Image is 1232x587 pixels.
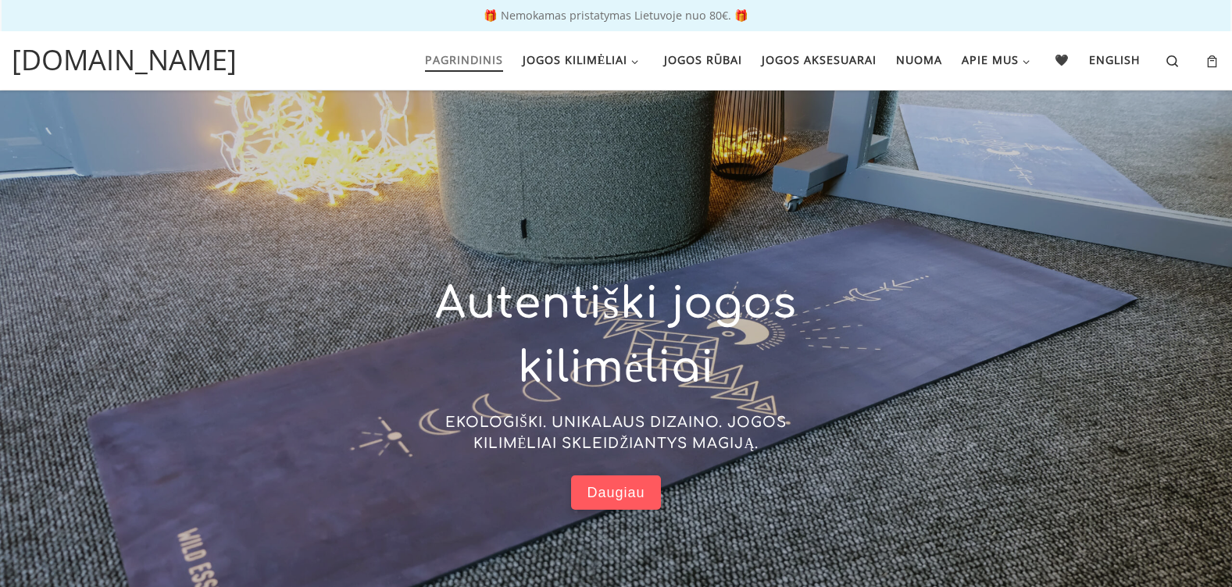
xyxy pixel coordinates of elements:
[517,44,648,76] a: Jogos kilimėliai
[12,39,237,81] a: [DOMAIN_NAME]
[425,44,503,73] span: Pagrindinis
[962,44,1019,73] span: Apie mus
[1084,44,1146,76] a: English
[1089,44,1141,73] span: English
[435,280,796,393] span: Autentiški jogos kilimėliai
[896,44,942,73] span: Nuoma
[587,484,645,502] span: Daugiau
[523,44,628,73] span: Jogos kilimėliai
[664,44,742,73] span: Jogos rūbai
[762,44,877,73] span: Jogos aksesuarai
[891,44,947,76] a: Nuoma
[16,10,1216,21] p: 🎁 Nemokamas pristatymas Lietuvoje nuo 80€. 🎁
[756,44,881,76] a: Jogos aksesuarai
[1050,44,1075,76] a: 🖤
[1055,44,1070,73] span: 🖤
[420,44,508,76] a: Pagrindinis
[571,475,660,511] a: Daugiau
[659,44,747,76] a: Jogos rūbai
[445,414,787,451] span: EKOLOGIŠKI. UNIKALAUS DIZAINO. JOGOS KILIMĖLIAI SKLEIDŽIANTYS MAGIJĄ.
